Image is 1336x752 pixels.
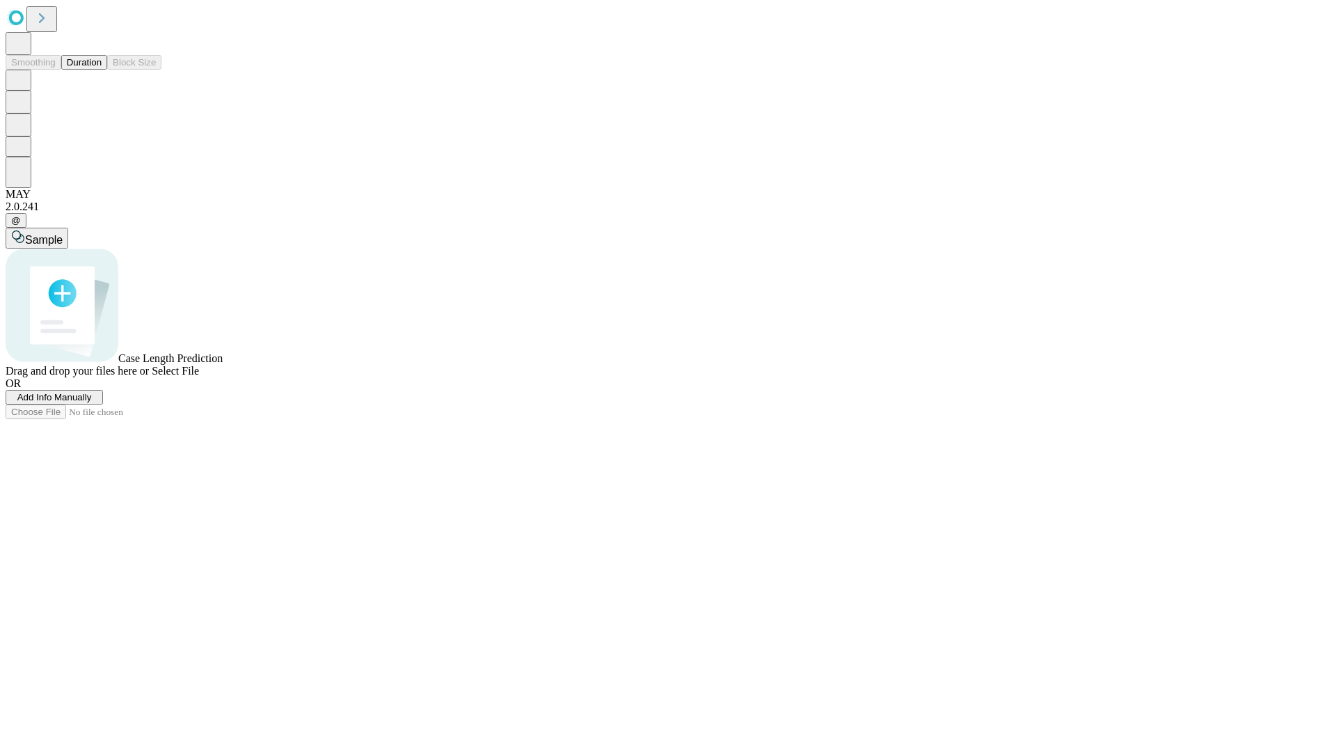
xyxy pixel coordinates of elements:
[152,365,199,377] span: Select File
[107,55,161,70] button: Block Size
[61,55,107,70] button: Duration
[6,365,149,377] span: Drag and drop your files here or
[6,213,26,228] button: @
[6,201,1330,213] div: 2.0.241
[6,55,61,70] button: Smoothing
[6,377,21,389] span: OR
[25,234,63,246] span: Sample
[6,228,68,249] button: Sample
[11,215,21,226] span: @
[17,392,92,402] span: Add Info Manually
[6,390,103,405] button: Add Info Manually
[118,352,223,364] span: Case Length Prediction
[6,188,1330,201] div: MAY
